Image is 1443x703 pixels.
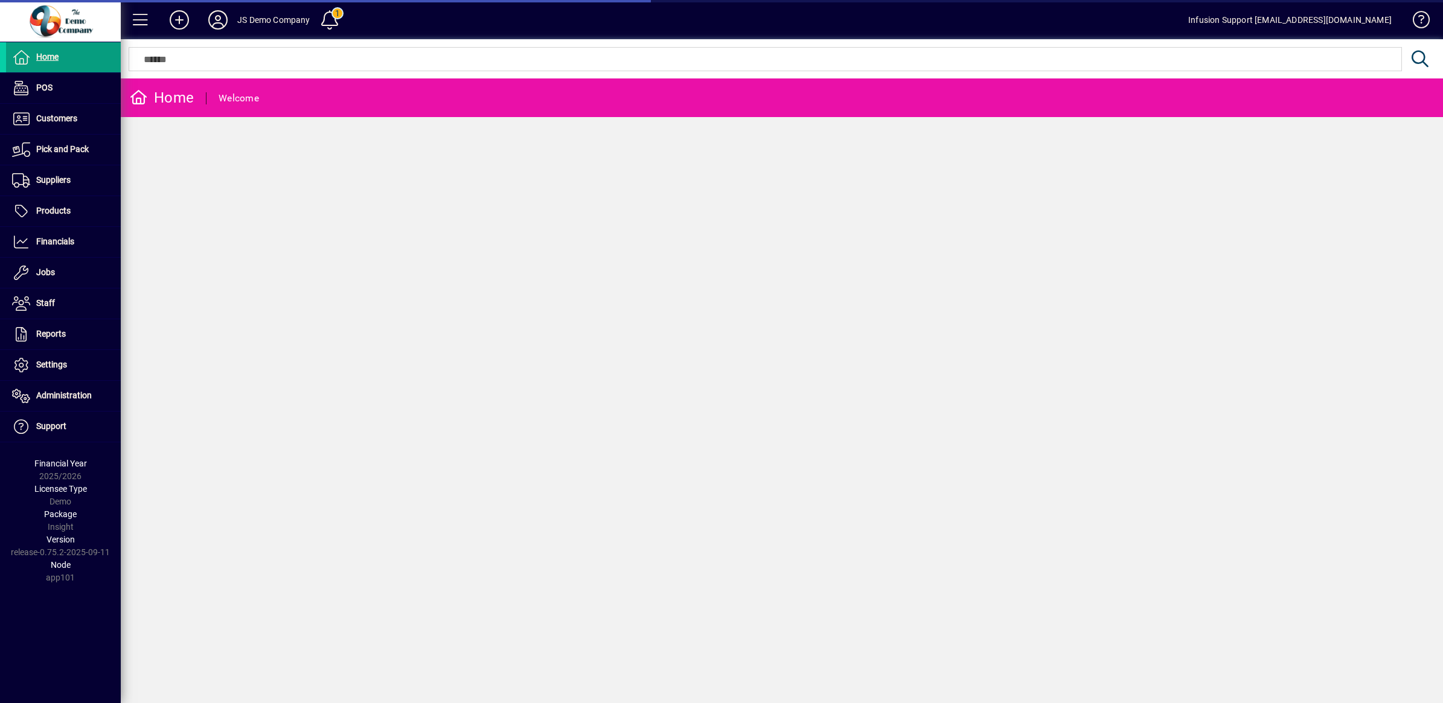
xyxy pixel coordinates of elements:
[34,484,87,494] span: Licensee Type
[6,350,121,380] a: Settings
[36,83,53,92] span: POS
[36,329,66,339] span: Reports
[36,113,77,123] span: Customers
[36,298,55,308] span: Staff
[6,381,121,411] a: Administration
[6,288,121,319] a: Staff
[36,421,66,431] span: Support
[34,459,87,468] span: Financial Year
[36,237,74,246] span: Financials
[6,227,121,257] a: Financials
[160,9,199,31] button: Add
[1404,2,1428,42] a: Knowledge Base
[130,88,194,107] div: Home
[44,509,77,519] span: Package
[36,175,71,185] span: Suppliers
[237,10,310,30] div: JS Demo Company
[6,135,121,165] a: Pick and Pack
[219,89,259,108] div: Welcome
[36,206,71,215] span: Products
[6,196,121,226] a: Products
[36,267,55,277] span: Jobs
[199,9,237,31] button: Profile
[36,144,89,154] span: Pick and Pack
[36,390,92,400] span: Administration
[6,412,121,442] a: Support
[36,360,67,369] span: Settings
[6,73,121,103] a: POS
[51,560,71,570] span: Node
[6,258,121,288] a: Jobs
[1188,10,1392,30] div: Infusion Support [EMAIL_ADDRESS][DOMAIN_NAME]
[46,535,75,544] span: Version
[36,52,59,62] span: Home
[6,104,121,134] a: Customers
[6,165,121,196] a: Suppliers
[6,319,121,349] a: Reports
